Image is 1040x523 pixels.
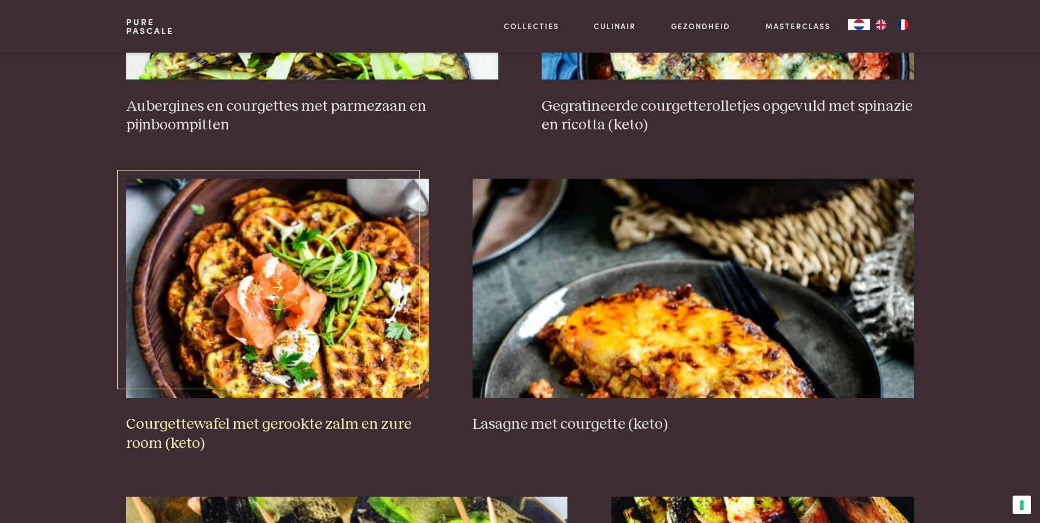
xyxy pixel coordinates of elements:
[848,19,870,30] a: NL
[504,20,559,32] a: Collecties
[473,179,914,434] a: Lasagne met courgette (keto) Lasagne met courgette (keto)
[848,19,914,30] aside: Language selected: Nederlands
[542,97,913,135] h3: Gegratineerde courgetterolletjes opgevuld met spinazie en ricotta (keto)
[671,20,730,32] a: Gezondheid
[892,19,914,30] a: FR
[126,179,429,453] a: Courgettewafel met gerookte zalm en zure room (keto) Courgettewafel met gerookte zalm en zure roo...
[1013,496,1031,514] button: Uw voorkeuren voor toestemming voor trackingtechnologieën
[870,19,892,30] a: EN
[473,179,914,398] img: Lasagne met courgette (keto)
[594,20,636,32] a: Culinair
[126,97,498,135] h3: Aubergines en courgettes met parmezaan en pijnboompitten
[870,19,914,30] ul: Language list
[848,19,870,30] div: Language
[126,18,174,35] a: PurePascale
[765,20,831,32] a: Masterclass
[126,415,429,453] h3: Courgettewafel met gerookte zalm en zure room (keto)
[126,179,429,398] img: Courgettewafel met gerookte zalm en zure room (keto)
[473,415,914,434] h3: Lasagne met courgette (keto)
